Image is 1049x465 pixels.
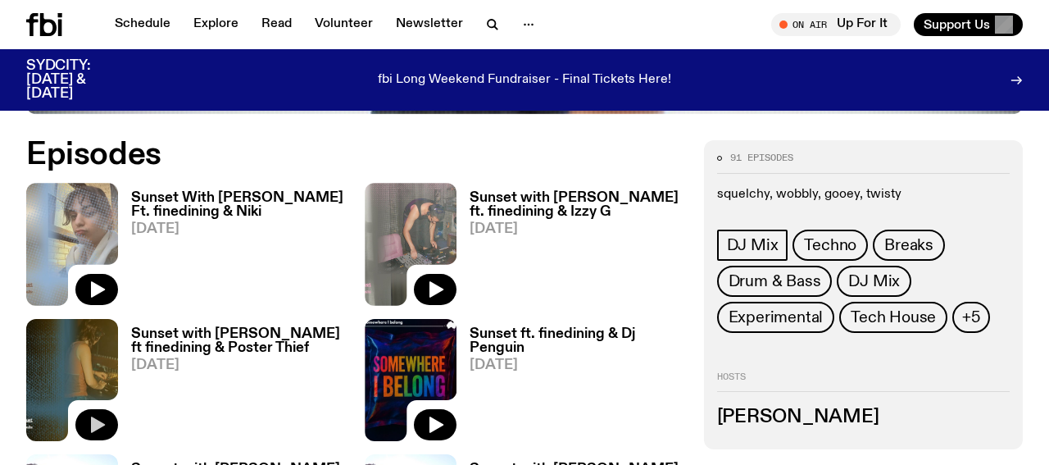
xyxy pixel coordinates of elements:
span: Tech House [851,308,936,326]
button: On AirUp For It [771,13,901,36]
span: 91 episodes [730,153,793,162]
a: Sunset with [PERSON_NAME] ft. finedining & Izzy G[DATE] [456,191,683,305]
h2: Hosts [717,372,1010,392]
span: +5 [962,308,980,326]
a: Newsletter [386,13,473,36]
a: Schedule [105,13,180,36]
h3: Sunset with [PERSON_NAME] ft finedining & Poster Thief [131,327,345,355]
span: [DATE] [470,222,683,236]
span: DJ Mix [848,272,900,290]
h2: Episodes [26,140,684,170]
a: DJ Mix [837,266,911,297]
h3: Sunset with [PERSON_NAME] ft. finedining & Izzy G [470,191,683,219]
h3: SYDCITY: [DATE] & [DATE] [26,59,131,101]
span: Experimental [729,308,824,326]
button: Support Us [914,13,1023,36]
a: Read [252,13,302,36]
a: Techno [792,230,868,261]
a: Sunset with [PERSON_NAME] ft finedining & Poster Thief[DATE] [118,327,345,441]
a: Drum & Bass [717,266,833,297]
p: squelchy, wobbly, gooey, twisty [717,187,1010,203]
a: DJ Mix [717,230,788,261]
p: fbi Long Weekend Fundraiser - Final Tickets Here! [378,73,671,88]
h3: Sunset With [PERSON_NAME] Ft. finedining & Niki [131,191,345,219]
a: Tech House [839,302,947,333]
h3: Sunset ft. finedining & Dj Penguin [470,327,683,355]
h3: [PERSON_NAME] [717,408,1010,426]
a: Sunset ft. finedining & Dj Penguin[DATE] [456,327,683,441]
span: DJ Mix [727,236,779,254]
a: Volunteer [305,13,383,36]
a: Explore [184,13,248,36]
a: Breaks [873,230,945,261]
a: Sunset With [PERSON_NAME] Ft. finedining & Niki[DATE] [118,191,345,305]
span: Drum & Bass [729,272,821,290]
span: Techno [804,236,856,254]
span: [DATE] [470,358,683,372]
span: [DATE] [131,222,345,236]
span: Breaks [884,236,933,254]
span: Support Us [924,17,990,32]
a: Experimental [717,302,835,333]
span: [DATE] [131,358,345,372]
button: +5 [952,302,990,333]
